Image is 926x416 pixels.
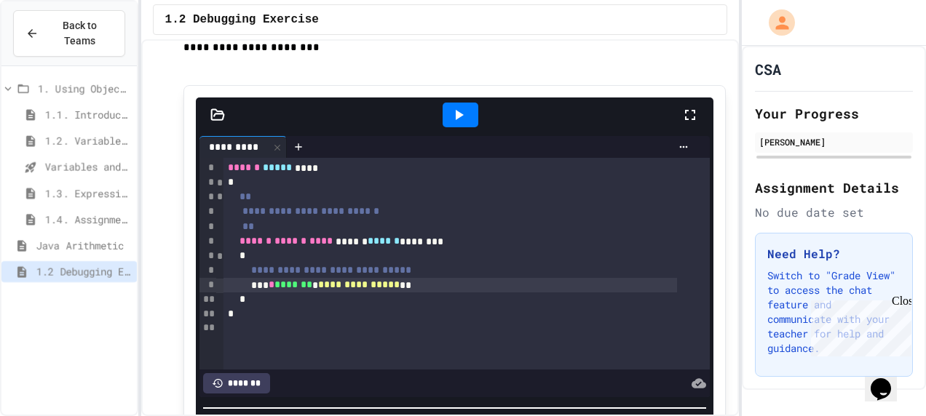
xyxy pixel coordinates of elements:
[36,238,131,253] span: Java Arithmetic
[47,18,113,49] span: Back to Teams
[6,6,100,92] div: Chat with us now!Close
[13,10,125,57] button: Back to Teams
[767,268,901,356] p: Switch to "Grade View" to access the chat feature and communicate with your teacher for help and ...
[45,185,131,201] span: 1.3. Expressions and Output [New]
[805,295,911,356] iframe: chat widget
[45,212,131,227] span: 1.4. Assignment and Input
[45,159,131,175] span: Variables and Data Types - Quiz
[755,59,781,79] h1: CSA
[38,81,131,96] span: 1. Using Objects and Methods
[865,358,911,401] iframe: chat widget
[755,103,913,124] h2: Your Progress
[767,245,901,263] h3: Need Help?
[753,6,799,39] div: My Account
[755,204,913,221] div: No due date set
[755,177,913,198] h2: Assignment Details
[45,107,131,122] span: 1.1. Introduction to Algorithms, Programming, and Compilers
[45,133,131,148] span: 1.2. Variables and Data Types
[36,264,131,279] span: 1.2 Debugging Exercise
[759,135,909,148] div: [PERSON_NAME]
[165,11,319,28] span: 1.2 Debugging Exercise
